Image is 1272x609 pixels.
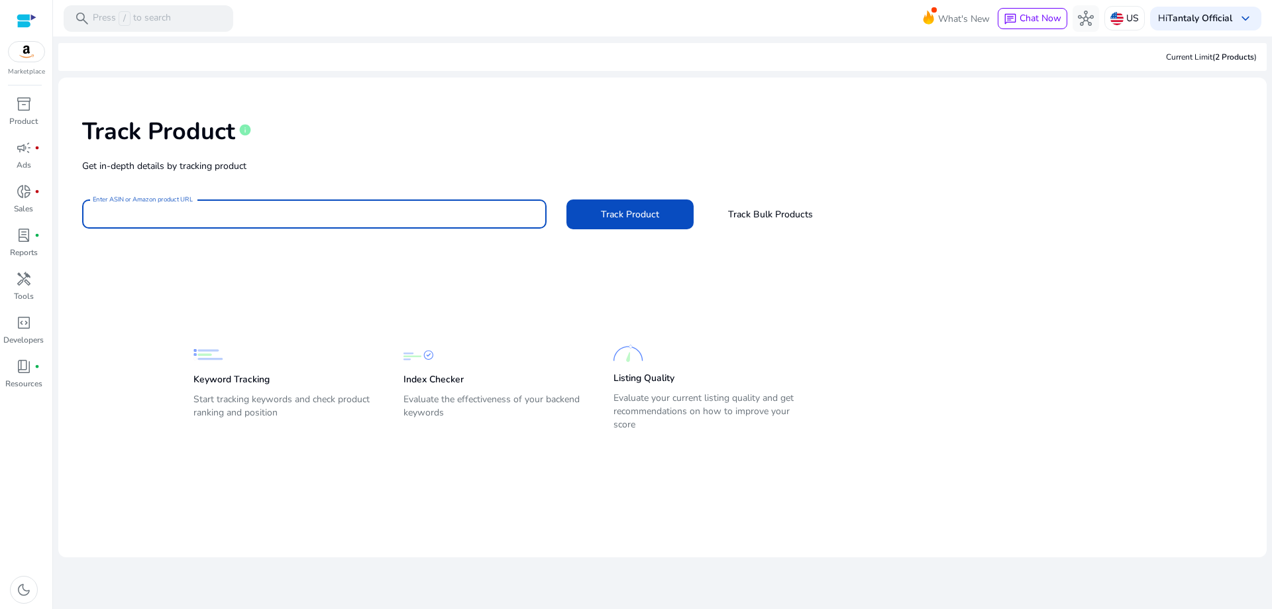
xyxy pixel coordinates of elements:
span: lab_profile [16,227,32,243]
span: search [74,11,90,27]
span: keyboard_arrow_down [1238,11,1253,27]
span: fiber_manual_record [34,189,40,194]
img: Index Checker [403,340,433,370]
img: amazon.svg [9,42,44,62]
p: Start tracking keywords and check product ranking and position [193,393,377,430]
p: Press to search [93,11,171,26]
div: Current Limit ) [1166,51,1257,63]
span: Track Product [601,207,659,221]
img: Keyword Tracking [193,340,223,370]
span: dark_mode [16,582,32,598]
span: What's New [938,7,990,30]
h1: Track Product [82,117,235,146]
p: Marketplace [8,67,45,77]
button: chatChat Now [998,8,1067,29]
span: chat [1004,13,1017,26]
p: Resources [5,378,42,390]
p: Listing Quality [613,372,674,385]
img: Listing Quality [613,339,643,368]
b: Tantaly Official [1167,12,1232,25]
button: Track Bulk Products [707,199,834,229]
p: Evaluate your current listing quality and get recommendations on how to improve your score [613,392,797,431]
img: us.svg [1110,12,1124,25]
span: fiber_manual_record [34,233,40,238]
span: campaign [16,140,32,156]
button: Track Product [566,199,694,229]
span: handyman [16,271,32,287]
p: Sales [14,203,33,215]
p: Hi [1158,14,1232,23]
span: info [238,123,252,137]
p: US [1126,7,1139,30]
span: donut_small [16,184,32,199]
span: fiber_manual_record [34,145,40,150]
span: inventory_2 [16,96,32,112]
p: Reports [10,247,38,258]
span: Track Bulk Products [728,207,813,221]
p: Tools [14,290,34,302]
span: Chat Now [1020,12,1061,25]
p: Developers [3,334,44,346]
p: Index Checker [403,373,464,386]
span: / [119,11,131,26]
p: Evaluate the effectiveness of your backend keywords [403,393,587,430]
span: code_blocks [16,315,32,331]
span: hub [1078,11,1094,27]
mat-label: Enter ASIN or Amazon product URL [93,195,193,204]
p: Ads [17,159,31,171]
button: hub [1073,5,1099,32]
p: Get in-depth details by tracking product [82,159,1243,173]
p: Keyword Tracking [193,373,270,386]
span: book_4 [16,359,32,374]
span: fiber_manual_record [34,364,40,369]
p: Product [9,115,38,127]
span: (2 Products [1212,52,1254,62]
